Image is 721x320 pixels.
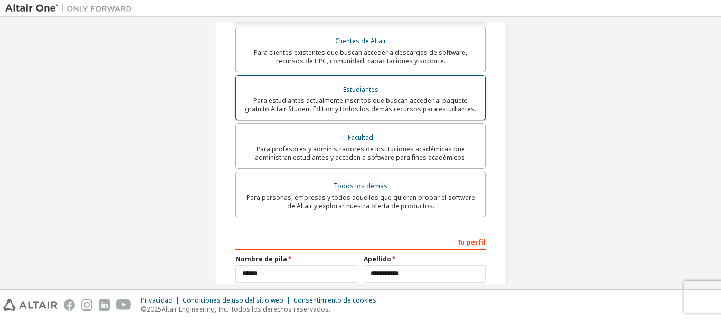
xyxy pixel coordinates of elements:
[147,305,162,314] font: 2025
[293,296,376,305] font: Consentimiento de cookies
[81,299,92,311] img: instagram.svg
[343,85,378,94] font: Estudiantes
[116,299,131,311] img: youtube.svg
[254,48,467,65] font: Para clientes existentes que buscan acceder a descargas de software, recursos de HPC, comunidad, ...
[334,181,387,190] font: Todos los demás
[141,296,173,305] font: Privacidad
[364,255,391,264] font: Apellido
[5,3,137,14] img: Altair Uno
[183,296,283,305] font: Condiciones de uso del sitio web
[3,299,58,311] img: altair_logo.svg
[457,238,486,247] font: Tu perfil
[246,193,475,210] font: Para personas, empresas y todos aquellos que quieran probar el software de Altair y explorar nues...
[162,305,330,314] font: Altair Engineering, Inc. Todos los derechos reservados.
[348,133,373,142] font: Facultad
[99,299,110,311] img: linkedin.svg
[335,36,386,45] font: Clientes de Altair
[64,299,75,311] img: facebook.svg
[141,305,147,314] font: ©
[245,96,476,113] font: Para estudiantes actualmente inscritos que buscan acceder al paquete gratuito Altair Student Edit...
[255,144,467,162] font: Para profesores y administradores de instituciones académicas que administran estudiantes y acced...
[235,255,287,264] font: Nombre de pila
